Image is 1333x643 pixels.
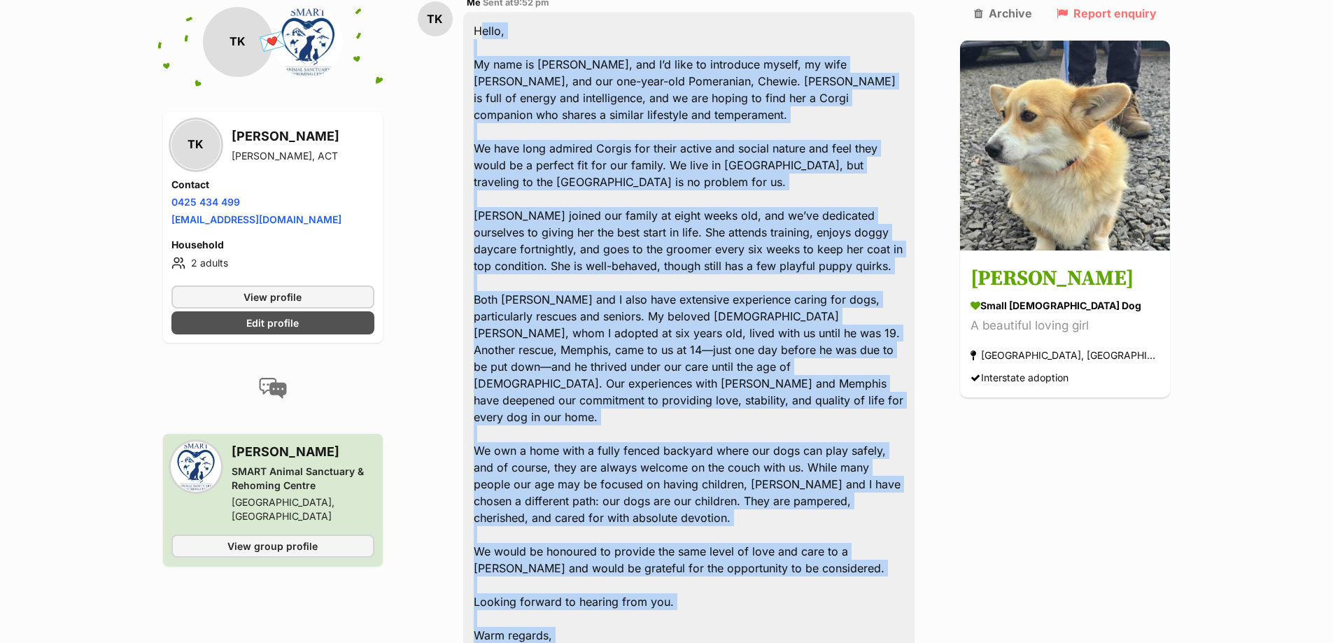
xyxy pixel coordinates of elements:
[974,7,1032,20] a: Archive
[971,299,1159,313] div: small [DEMOGRAPHIC_DATA] Dog
[171,178,374,192] h4: Contact
[171,238,374,252] h4: Household
[1057,7,1157,20] a: Report enquiry
[257,27,288,57] span: 💌
[418,1,453,36] div: TK
[246,316,299,330] span: Edit profile
[171,120,220,169] div: TK
[960,41,1170,250] img: Millie
[232,465,374,493] div: SMART Animal Sanctuary & Rehoming Centre
[971,317,1159,336] div: A beautiful loving girl
[971,264,1159,295] h3: [PERSON_NAME]
[203,7,273,77] div: TK
[259,378,287,399] img: conversation-icon-4a6f8262b818ee0b60e3300018af0b2d0b884aa5de6e9bcb8d3d4eeb1a70a7c4.svg
[232,127,339,146] h3: [PERSON_NAME]
[232,442,374,462] h3: [PERSON_NAME]
[171,196,240,208] a: 0425 434 499
[273,7,343,77] img: SMART Animal Sanctuary & Rehoming Centre profile pic
[171,535,374,558] a: View group profile
[171,285,374,309] a: View profile
[232,149,339,163] div: [PERSON_NAME], ACT
[971,346,1159,365] div: [GEOGRAPHIC_DATA], [GEOGRAPHIC_DATA]
[244,290,302,304] span: View profile
[227,539,318,553] span: View group profile
[171,213,341,225] a: [EMAIL_ADDRESS][DOMAIN_NAME]
[171,442,220,491] img: SMART Animal Sanctuary & Rehoming Centre profile pic
[171,255,374,271] li: 2 adults
[971,369,1068,388] div: Interstate adoption
[232,495,374,523] div: [GEOGRAPHIC_DATA], [GEOGRAPHIC_DATA]
[960,253,1170,398] a: [PERSON_NAME] small [DEMOGRAPHIC_DATA] Dog A beautiful loving girl [GEOGRAPHIC_DATA], [GEOGRAPHIC...
[171,311,374,334] a: Edit profile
